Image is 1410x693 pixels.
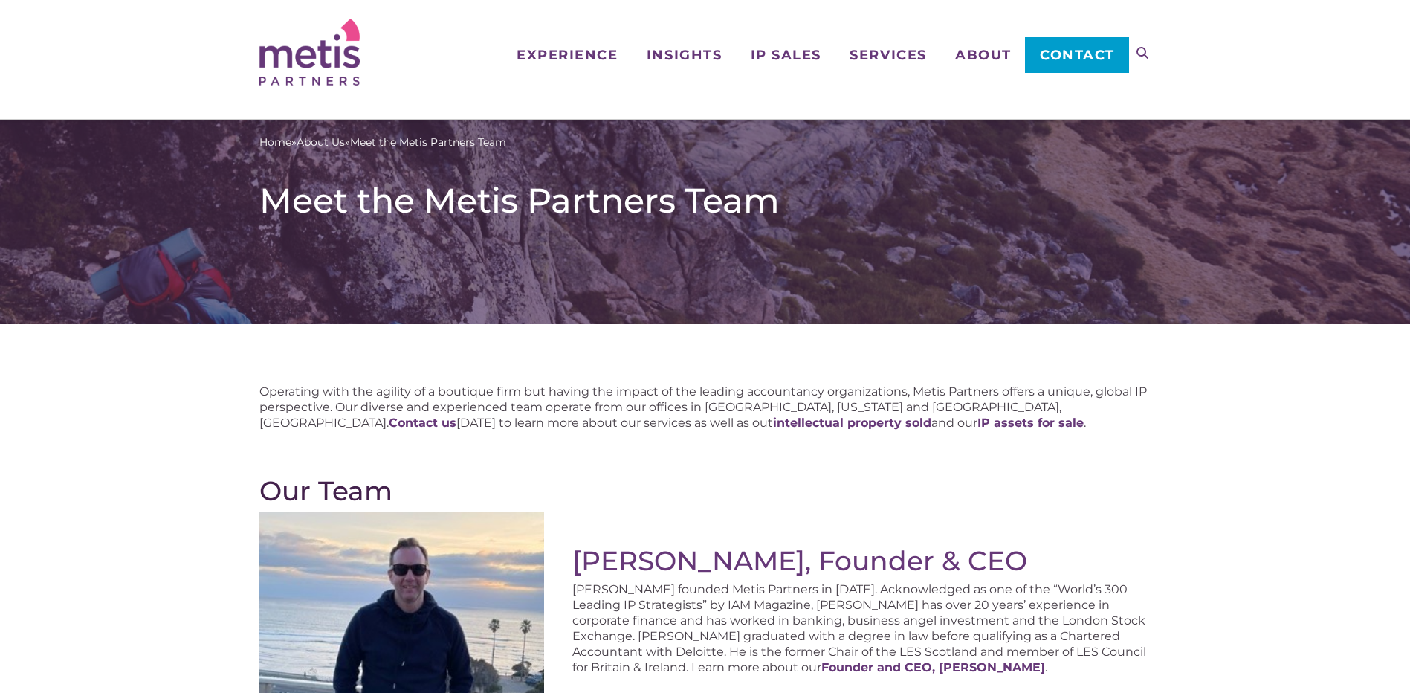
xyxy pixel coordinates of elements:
[773,416,931,430] a: intellectual property sold
[977,416,1084,430] a: IP assets for sale
[572,581,1151,675] p: [PERSON_NAME] founded Metis Partners in [DATE]. Acknowledged as one of the “World’s 300 Leading I...
[821,660,1045,674] a: Founder and CEO, [PERSON_NAME]
[259,180,1151,222] h1: Meet the Metis Partners Team
[647,48,722,62] span: Insights
[955,48,1012,62] span: About
[751,48,821,62] span: IP Sales
[850,48,926,62] span: Services
[259,135,506,150] span: » »
[389,416,456,430] a: Contact us
[1025,37,1128,73] a: Contact
[259,384,1151,431] p: Operating with the agility of a boutique firm but having the impact of the leading accountancy or...
[297,135,345,150] a: About Us
[259,475,1151,506] h2: Our Team
[572,544,1027,577] a: [PERSON_NAME], Founder & CEO
[350,135,506,150] span: Meet the Metis Partners Team
[259,19,360,86] img: Metis Partners
[1040,48,1115,62] span: Contact
[259,135,291,150] a: Home
[517,48,618,62] span: Experience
